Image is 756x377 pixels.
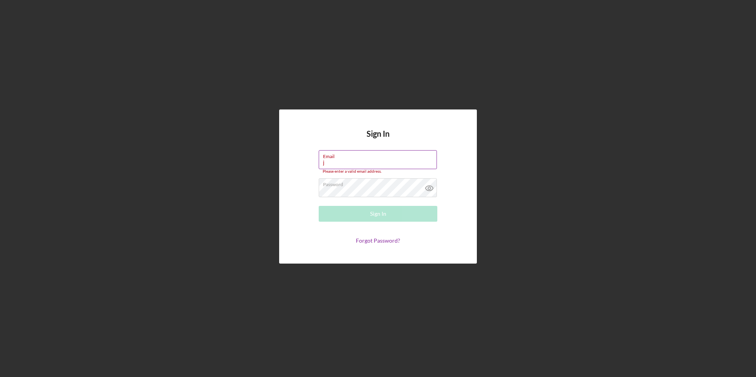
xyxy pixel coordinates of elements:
div: Please enter a valid email address. [319,169,437,174]
div: Sign In [370,206,386,222]
a: Forgot Password? [356,237,400,244]
label: Password [323,179,437,187]
label: Email [323,151,437,159]
h4: Sign In [367,129,389,150]
button: Sign In [319,206,437,222]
